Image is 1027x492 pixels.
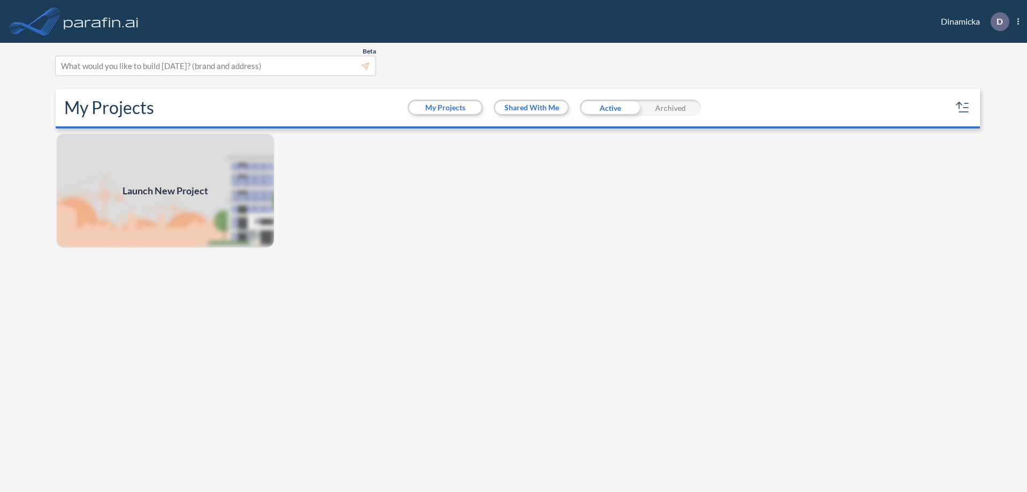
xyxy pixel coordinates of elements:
[997,17,1003,26] p: D
[64,97,154,118] h2: My Projects
[580,100,640,116] div: Active
[495,101,568,114] button: Shared With Me
[925,12,1019,31] div: Dinamicka
[56,133,275,248] a: Launch New Project
[640,100,701,116] div: Archived
[954,99,971,116] button: sort
[363,47,376,56] span: Beta
[62,11,141,32] img: logo
[122,184,208,198] span: Launch New Project
[409,101,481,114] button: My Projects
[56,133,275,248] img: add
